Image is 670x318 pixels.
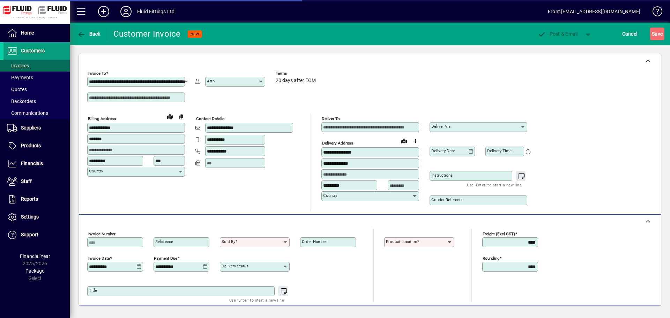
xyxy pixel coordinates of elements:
mat-label: Delivery status [222,264,248,268]
a: Products [3,137,70,155]
button: Copy to Delivery address [176,111,187,122]
a: Support [3,226,70,244]
span: Staff [21,178,32,184]
a: Backorders [3,95,70,107]
span: Financial Year [20,253,50,259]
a: Knowledge Base [647,1,661,24]
a: Quotes [3,83,70,95]
span: Products [21,143,41,148]
a: Financials [3,155,70,172]
button: Add [92,5,115,18]
a: Reports [3,191,70,208]
span: 20 days after EOM [276,78,316,83]
app-page-header-button: Back [70,28,108,40]
span: Terms [276,71,318,76]
mat-label: Invoice number [88,231,116,236]
mat-label: Reference [155,239,173,244]
button: Back [75,28,102,40]
mat-label: Delivery date [431,148,455,153]
a: Staff [3,173,70,190]
span: Cancel [622,28,638,39]
span: ave [652,28,663,39]
a: Payments [3,72,70,83]
button: Choose address [410,135,421,147]
mat-label: Title [89,288,97,293]
div: Front [EMAIL_ADDRESS][DOMAIN_NAME] [548,6,640,17]
mat-hint: Use 'Enter' to start a new line [467,181,522,189]
span: Financials [21,161,43,166]
span: ost & Email [537,31,578,37]
mat-label: Invoice To [88,71,106,76]
a: Invoices [3,60,70,72]
span: Quotes [7,87,27,92]
mat-label: Country [323,193,337,198]
a: View on map [399,135,410,146]
mat-label: Freight (excl GST) [483,231,515,236]
span: Suppliers [21,125,41,131]
mat-label: Courier Reference [431,197,463,202]
span: Customers [21,48,45,53]
span: Payments [7,75,33,80]
span: Backorders [7,98,36,104]
button: Post & Email [534,28,581,40]
span: Settings [21,214,39,220]
mat-hint: Use 'Enter' to start a new line [229,296,284,304]
span: NEW [191,32,199,36]
mat-label: Instructions [431,173,453,178]
button: Profile [115,5,137,18]
a: Home [3,24,70,42]
mat-label: Deliver To [322,116,340,121]
span: Invoices [7,63,29,68]
span: Home [21,30,34,36]
mat-label: Invoice date [88,256,110,261]
span: Back [77,31,100,37]
a: Communications [3,107,70,119]
span: P [550,31,553,37]
a: Settings [3,208,70,226]
a: View on map [164,111,176,122]
mat-label: Rounding [483,256,499,261]
a: Suppliers [3,119,70,137]
span: Package [25,268,44,274]
button: Save [650,28,664,40]
span: Communications [7,110,48,116]
mat-label: Country [89,169,103,173]
mat-label: Delivery time [487,148,512,153]
div: Fluid Fittings Ltd [137,6,174,17]
button: Cancel [620,28,639,40]
span: Reports [21,196,38,202]
mat-label: Product location [386,239,417,244]
mat-label: Attn [207,79,215,83]
mat-label: Sold by [222,239,235,244]
mat-label: Payment due [154,256,177,261]
div: Customer Invoice [113,28,181,39]
span: Support [21,232,38,237]
mat-label: Order number [302,239,327,244]
span: S [652,31,655,37]
mat-label: Deliver via [431,124,451,129]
